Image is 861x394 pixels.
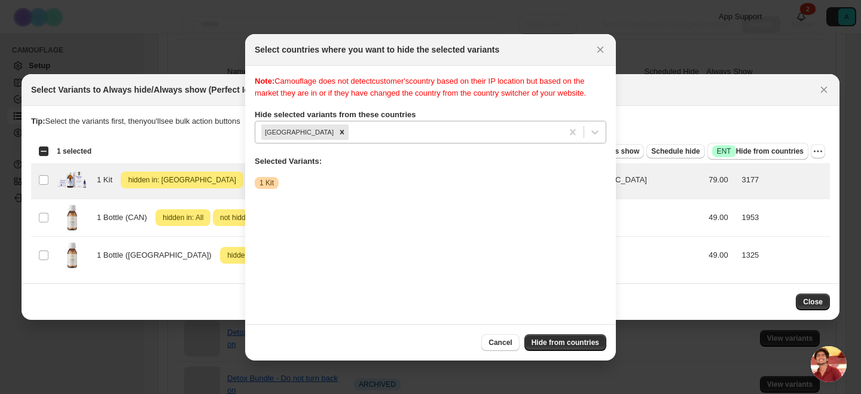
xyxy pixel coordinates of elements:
[705,161,738,199] td: 79.00
[255,157,322,166] b: Selected Variants:
[705,237,738,274] td: 49.00
[707,143,808,160] button: SuccessENTHide from countries
[532,338,599,347] span: Hide from countries
[335,124,349,140] div: Remove Canada
[57,165,87,195] img: Perfect_Iodine_09018838-ba19-4748-927f-b0a1ff379461.webp
[97,212,154,224] span: 1 Bottle (CAN)
[712,145,804,157] span: Hide from countries
[57,240,87,270] img: AP_PerfectIodine_125ml_CA_Visual_FRONT.webp
[796,294,830,310] button: Close
[225,248,337,262] span: hidden in: [GEOGRAPHIC_DATA]
[738,161,830,199] td: 3177
[705,199,738,237] td: 49.00
[590,144,644,158] button: Always show
[31,117,45,126] strong: Tip:
[259,178,274,188] span: 1 Kit
[255,44,499,56] h2: Select countries where you want to hide the selected variants
[738,237,830,274] td: 1325
[31,84,270,96] h2: Select Variants to Always hide/Always show (Perfect Iodine)
[126,173,238,187] span: hidden in: [GEOGRAPHIC_DATA]
[160,210,206,225] span: hidden in: All
[803,297,823,307] span: Close
[57,203,87,233] img: AP_PerfectIodine_125ml_CA_Visual_FRONT.webp
[816,81,832,98] button: Close
[481,334,519,351] button: Cancel
[594,146,639,156] span: Always show
[255,75,606,99] div: Camouflage does not detect customer's country based on their IP location but based on the market ...
[524,334,606,351] button: Hide from countries
[811,144,825,158] button: More actions
[255,110,416,119] b: Hide selected variants from these countries
[651,146,700,156] span: Schedule hide
[97,174,119,186] span: 1 Kit
[31,115,830,127] p: Select the variants first, then you'll see bulk action buttons
[97,249,218,261] span: 1 Bottle ([GEOGRAPHIC_DATA])
[255,77,274,85] b: Note:
[218,210,342,225] span: not hidden in: [GEOGRAPHIC_DATA]
[738,199,830,237] td: 1953
[811,346,847,382] div: Open chat
[717,146,731,156] span: ENT
[646,144,704,158] button: Schedule hide
[261,124,335,140] div: [GEOGRAPHIC_DATA]
[592,41,609,58] button: Close
[57,146,91,156] span: 1 selected
[488,338,512,347] span: Cancel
